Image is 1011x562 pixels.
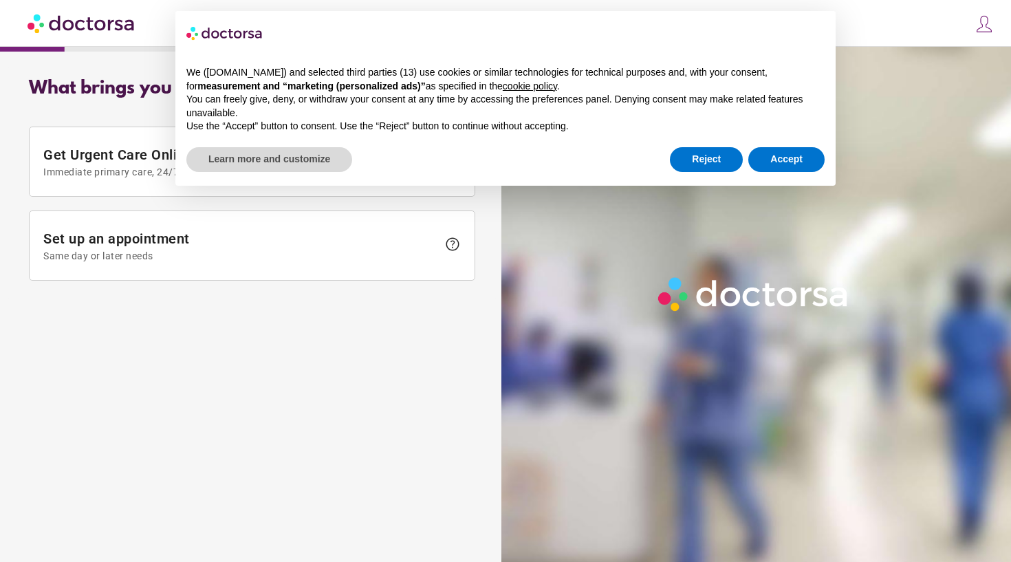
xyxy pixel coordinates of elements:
span: Get Urgent Care Online [43,147,437,177]
span: help [444,236,461,252]
img: Logo-Doctorsa-trans-White-partial-flat.png [653,272,855,317]
div: What brings you in? [29,78,475,99]
p: We ([DOMAIN_NAME]) and selected third parties (13) use cookies or similar technologies for techni... [186,66,825,93]
button: Reject [670,147,743,172]
img: icons8-customer-100.png [975,14,994,34]
span: Same day or later needs [43,250,437,261]
button: Learn more and customize [186,147,352,172]
img: Doctorsa.com [28,8,136,39]
strong: measurement and “marketing (personalized ads)” [197,80,425,91]
span: Immediate primary care, 24/7 [43,166,437,177]
a: cookie policy [503,80,557,91]
img: logo [186,22,263,44]
p: Use the “Accept” button to consent. Use the “Reject” button to continue without accepting. [186,120,825,133]
p: You can freely give, deny, or withdraw your consent at any time by accessing the preferences pane... [186,93,825,120]
button: Accept [748,147,825,172]
span: Set up an appointment [43,230,437,261]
